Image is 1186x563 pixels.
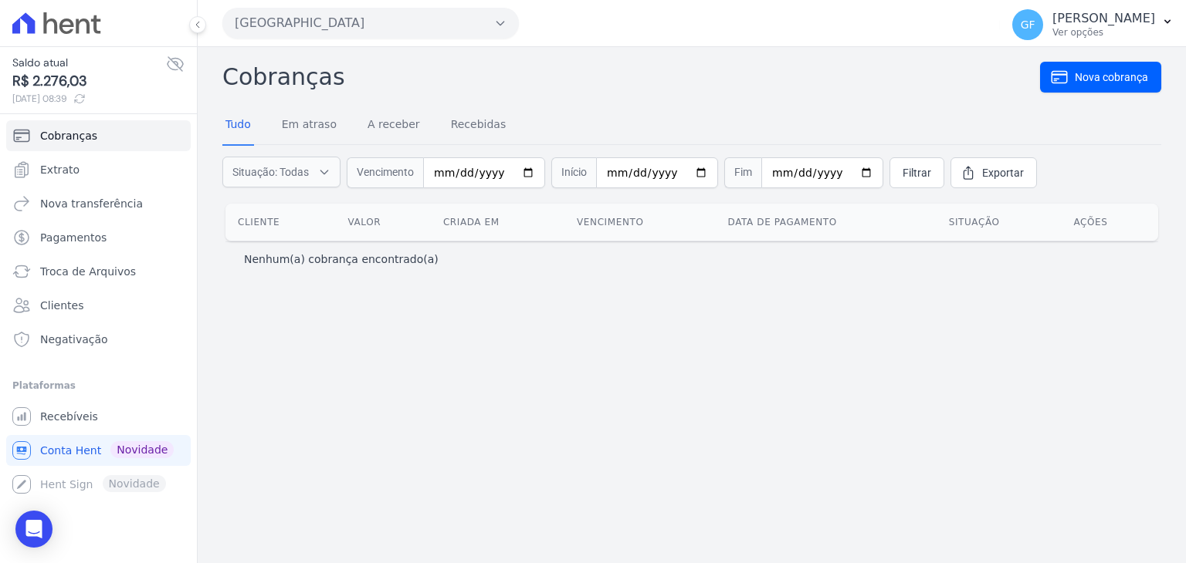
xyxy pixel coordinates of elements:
[222,157,341,187] button: Situação: Todas
[6,120,191,151] a: Cobranças
[40,196,143,211] span: Nova transferência
[716,204,937,241] th: Data de pagamento
[1000,3,1186,46] button: GF [PERSON_NAME] Ver opções
[40,162,80,177] span: Extrato
[222,106,254,146] a: Tudo
[40,409,98,424] span: Recebíveis
[225,204,336,241] th: Cliente
[6,222,191,253] a: Pagamentos
[1052,11,1155,26] p: [PERSON_NAME]
[347,157,423,188] span: Vencimento
[279,106,340,146] a: Em atraso
[40,264,136,279] span: Troca de Arquivos
[110,441,174,458] span: Novidade
[222,59,1040,94] h2: Cobranças
[889,157,944,188] a: Filtrar
[232,164,309,180] span: Situação: Todas
[1061,204,1158,241] th: Ações
[40,298,83,313] span: Clientes
[222,8,519,39] button: [GEOGRAPHIC_DATA]
[564,204,716,241] th: Vencimento
[6,154,191,185] a: Extrato
[40,230,107,245] span: Pagamentos
[12,120,185,500] nav: Sidebar
[364,106,423,146] a: A receber
[12,92,166,106] span: [DATE] 08:39
[448,106,510,146] a: Recebidas
[336,204,431,241] th: Valor
[1021,19,1035,30] span: GF
[982,165,1024,180] span: Exportar
[903,165,931,180] span: Filtrar
[1052,26,1155,39] p: Ver opções
[6,188,191,219] a: Nova transferência
[6,401,191,432] a: Recebíveis
[431,204,564,241] th: Criada em
[724,157,761,188] span: Fim
[6,324,191,355] a: Negativação
[40,332,108,347] span: Negativação
[12,71,166,92] span: R$ 2.276,03
[6,256,191,287] a: Troca de Arquivos
[15,511,53,548] div: Open Intercom Messenger
[12,55,166,71] span: Saldo atual
[950,157,1037,188] a: Exportar
[12,376,185,395] div: Plataformas
[937,204,1062,241] th: Situação
[1040,62,1161,93] a: Nova cobrança
[6,435,191,466] a: Conta Hent Novidade
[244,251,439,267] p: Nenhum(a) cobrança encontrado(a)
[40,128,97,143] span: Cobranças
[6,290,191,321] a: Clientes
[551,157,596,188] span: Início
[40,443,101,458] span: Conta Hent
[1075,69,1148,85] span: Nova cobrança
